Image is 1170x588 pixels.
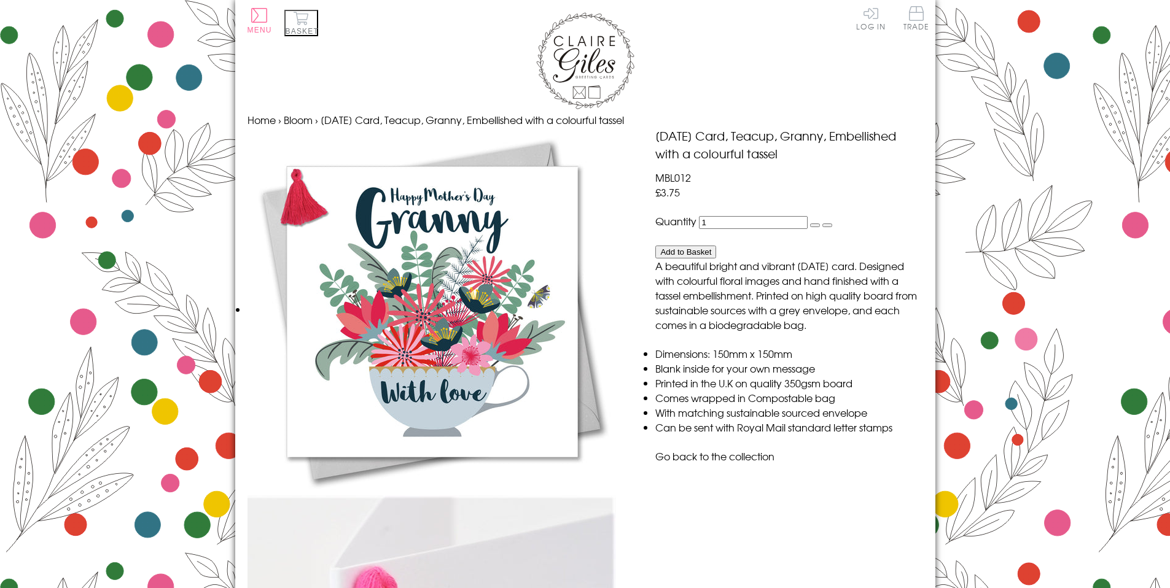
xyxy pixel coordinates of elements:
a: Go back to the collection [655,449,774,463]
label: Quantity [655,214,696,228]
button: Add to Basket [655,246,716,258]
button: Menu [248,8,272,34]
a: Home [248,112,276,127]
li: Blank inside for your own message [655,361,922,376]
span: › [315,112,318,127]
li: Comes wrapped in Compostable bag [655,390,922,405]
a: Trade [903,6,929,33]
span: Trade [903,6,929,30]
nav: breadcrumbs [248,112,923,127]
li: Can be sent with Royal Mail standard letter stamps [655,420,922,435]
li: Dimensions: 150mm x 150mm [655,346,922,361]
span: [DATE] Card, Teacup, Granny, Embellished with a colourful tassel [321,112,624,127]
span: £3.75 [655,185,680,199]
li: With matching sustainable sourced envelope [655,405,922,420]
p: A beautiful bright and vibrant [DATE] card. Designed with colourful floral images and hand finish... [655,258,922,332]
li: Printed in the U.K on quality 350gsm board [655,376,922,390]
span: › [278,112,281,127]
span: MBL012 [655,170,691,185]
a: Log In [856,6,886,30]
a: Bloom [284,112,313,127]
span: Menu [248,26,272,34]
img: Claire Giles Greetings Cards [536,12,634,109]
img: Mother's Day Card, Teacup, Granny, Embellished with a colourful tassel [248,127,616,495]
h1: [DATE] Card, Teacup, Granny, Embellished with a colourful tassel [655,127,922,163]
span: Add to Basket [660,247,711,257]
button: Basket [284,10,318,36]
